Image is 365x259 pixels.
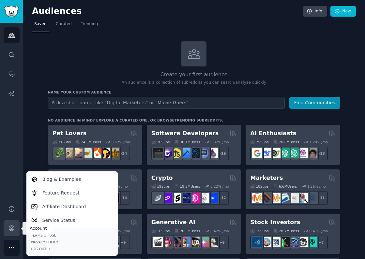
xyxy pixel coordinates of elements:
[210,229,229,233] div: 0.42 % /mo
[116,147,130,160] div: + 24
[151,129,219,137] h2: Software Developers
[252,148,262,158] img: GoogleGeminiAI
[109,148,119,158] img: dogbreed
[298,148,308,158] img: OpenAIDev
[250,218,300,226] h2: Stock Investors
[53,129,87,137] h2: Pet Lovers
[151,184,170,189] div: 19 Sub s
[330,6,356,17] a: New
[180,237,190,247] img: sdforall
[199,148,209,158] img: AskComputerScience
[48,97,285,109] input: Pick a short name, like "Digital Marketers" or "Movie-Goers"
[79,19,100,32] a: Trending
[42,190,80,196] p: Feature Request
[151,218,195,226] h2: Generative AI
[289,97,340,109] button: Find Communities
[307,184,326,189] div: 1.26 % /mo
[171,237,181,247] img: deepdream
[250,229,268,233] div: 15 Sub s
[162,148,172,158] img: csharp
[27,213,116,227] a: Service Status
[72,148,83,158] img: leopardgeckos
[32,6,303,17] h2: Audiences
[289,237,299,247] img: StocksAndTrading
[250,184,268,189] div: 18 Sub s
[180,193,190,203] img: web3
[42,203,86,210] p: Affiliate Dashboard
[280,193,290,203] img: Emailmarketing
[48,80,340,86] p: An audience is a collection of subreddits you can search/analyze quickly
[307,148,317,158] img: ArtificalIntelligence
[210,184,229,189] div: 0.22 % /mo
[81,21,98,27] span: Trending
[190,193,200,203] img: defiblockchain
[215,236,229,249] div: + 9
[314,236,328,249] div: + 8
[171,193,181,203] img: ethstaker
[116,236,130,249] div: + 9
[250,174,283,182] h2: Marketers
[100,148,110,158] img: PetAdvice
[112,140,130,144] div: 0.52 % /mo
[174,184,200,189] div: 19.2M Users
[307,193,317,203] img: OnlineMarketing
[63,148,73,158] img: ballpython
[298,237,308,247] img: swingtrading
[48,90,340,94] h3: Name your custom audience
[54,148,64,158] img: herpetology
[215,147,229,160] div: + 19
[261,193,271,203] img: bigseo
[27,200,116,213] a: Affiliate Dashboard
[261,237,271,247] img: ValueInvesting
[190,237,200,247] img: FluxAI
[151,140,170,144] div: 26 Sub s
[280,148,290,158] img: chatgpt_promptDesign
[307,237,317,247] img: technicalanalysis
[174,140,200,144] div: 30.1M Users
[252,237,262,247] img: dividends
[289,148,299,158] img: chatgpt_prompts_
[250,129,296,137] h2: AI Enthusiasts
[210,140,229,144] div: 0.32 % /mo
[91,148,101,158] img: cockatiel
[75,140,101,144] div: 24.5M Users
[4,6,19,17] img: GummySearch logo
[208,193,218,203] img: defi_
[208,148,218,158] img: elixir
[42,217,75,224] p: Service Status
[82,148,92,158] img: turtle
[261,148,271,158] img: DeepSeek
[42,176,81,183] p: Blog & Examples
[314,147,328,160] div: + 18
[53,19,74,32] a: Curated
[270,148,281,158] img: AItoolsCatalog
[151,229,170,233] div: 16 Sub s
[112,229,130,233] div: 1.13 % /mo
[48,71,340,79] h2: Create your first audience
[31,240,113,244] a: Privacy Policy
[208,237,218,247] img: DreamBooth
[162,237,172,247] img: dalle2
[273,229,299,233] div: 28.7M Users
[174,229,200,233] div: 20.5M Users
[116,191,130,205] div: + 14
[199,237,209,247] img: starryai
[56,21,72,27] span: Curated
[153,237,163,247] img: aivideo
[250,140,268,144] div: 25 Sub s
[289,193,299,203] img: googleads
[162,193,172,203] img: 0xPolygon
[280,237,290,247] img: Trading
[180,148,190,158] img: iOSProgramming
[27,172,116,186] a: Blog & Examples
[171,148,181,158] img: learnjavascript
[34,21,47,27] span: Saved
[31,247,113,251] div: Log Out →
[273,184,297,189] div: 6.6M Users
[153,148,163,158] img: software
[31,233,113,237] a: Terms of Use
[270,193,281,203] img: AskMarketing
[215,191,229,205] div: + 12
[303,6,327,17] a: Info
[53,140,71,144] div: 31 Sub s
